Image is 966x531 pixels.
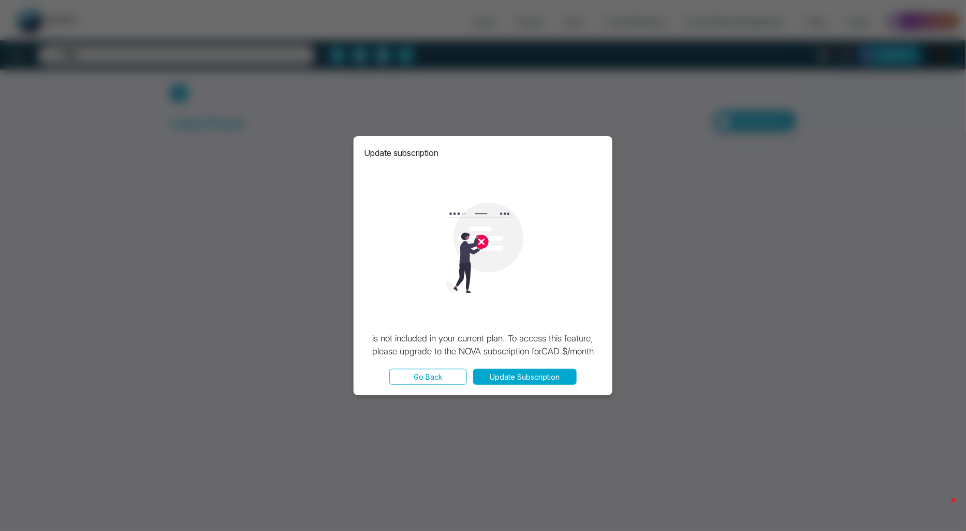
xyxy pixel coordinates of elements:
p: is not included in your current plan. To access this feature, please upgrade to the NOVA subscrip... [364,332,602,358]
iframe: Intercom live chat [931,496,956,521]
button: Update Subscription [473,369,577,385]
p: Update subscription [364,147,438,159]
button: Go Back [389,369,467,385]
img: loading [438,203,529,293]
